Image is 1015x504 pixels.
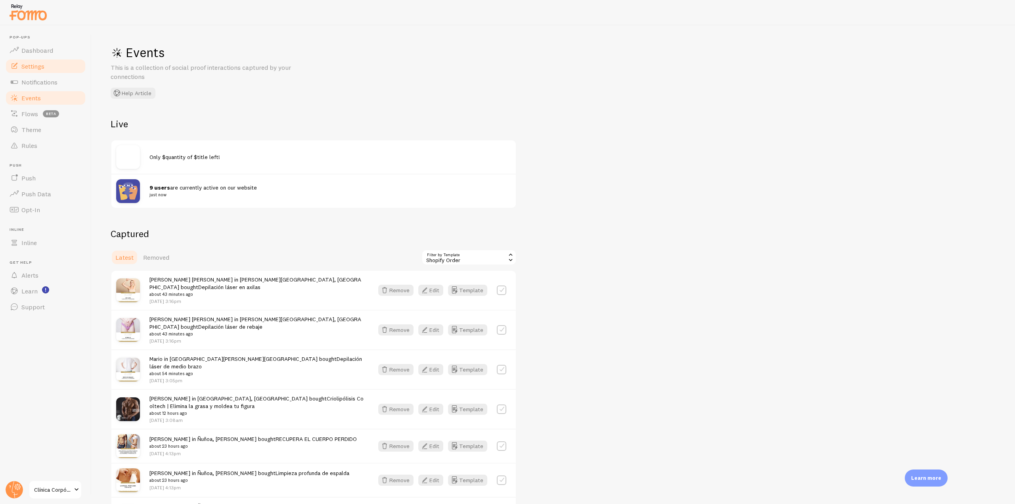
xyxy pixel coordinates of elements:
button: Help Article [111,88,155,99]
p: [DATE] 3:05pm [149,377,364,384]
a: Support [5,299,86,315]
a: Rules [5,138,86,153]
button: Template [448,475,487,486]
button: Remove [378,404,414,415]
a: Theme [5,122,86,138]
a: Edit [418,364,448,375]
small: about 43 minutes ago [149,330,364,337]
a: Events [5,90,86,106]
a: Depilación láser de medio brazo [149,355,362,370]
h2: Live [111,118,517,130]
span: Events [21,94,41,102]
p: [DATE] 3:16pm [149,298,364,305]
a: Alerts [5,267,86,283]
span: Pop-ups [10,35,86,40]
span: Learn [21,287,38,295]
a: Template [448,364,487,375]
button: Template [448,285,487,296]
button: Remove [378,475,414,486]
button: Template [448,441,487,452]
a: Inline [5,235,86,251]
p: [DATE] 4:13pm [149,484,349,491]
button: Template [448,404,487,415]
button: Remove [378,441,414,452]
a: Criolipólisis Cooltech | Elimina la grasa y moldea tu figura [149,395,364,410]
button: Remove [378,324,414,335]
a: Latest [111,249,138,265]
span: are currently active on our website [149,184,502,199]
p: This is a collection of social proof interactions captured by your connections [111,63,301,81]
span: beta [43,110,59,117]
button: Edit [418,285,443,296]
a: RECUPERA EL CUERPO PERDIDO [276,435,357,443]
p: Learn more [911,474,941,482]
span: Support [21,303,45,311]
strong: 9 users [149,184,170,191]
span: Only $quantity of $title left! [149,153,220,161]
img: fomo-relay-logo-orange.svg [8,2,48,22]
span: Get Help [10,260,86,265]
span: Settings [21,62,44,70]
img: no_image.svg [116,145,140,169]
small: about 23 hours ago [149,477,349,484]
span: Inline [10,227,86,232]
a: Depilación láser en axilas [198,284,260,291]
button: Remove [378,364,414,375]
a: Learn [5,283,86,299]
span: Removed [143,253,169,261]
img: limpieza-profunda-de-espalda-cosmetologia-954_small.jpg [116,468,140,492]
span: [PERSON_NAME] [PERSON_NAME] in [PERSON_NAME][GEOGRAPHIC_DATA], [GEOGRAPHIC_DATA] bought [149,276,364,298]
img: recupera-el-cuerpo-perdido-351_small.jpg [116,434,140,458]
span: Push [21,174,36,182]
a: Edit [418,285,448,296]
div: Shopify Order [421,249,517,265]
p: [DATE] 3:16pm [149,337,364,344]
img: pageviews.png [116,179,140,203]
span: [PERSON_NAME] in Ñuñoa, [PERSON_NAME] bought [149,470,349,484]
h1: Events [111,44,349,61]
button: Edit [418,475,443,486]
small: about 54 minutes ago [149,370,364,377]
a: Edit [418,404,448,415]
span: [PERSON_NAME] in Ñuñoa, [PERSON_NAME] bought [149,435,357,450]
span: [PERSON_NAME] [PERSON_NAME] in [PERSON_NAME][GEOGRAPHIC_DATA], [GEOGRAPHIC_DATA] bought [149,316,364,338]
span: Mario in [GEOGRAPHIC_DATA][PERSON_NAME][GEOGRAPHIC_DATA] bought [149,355,364,378]
img: depilacion-laser-de-medio-brazo-806_small.jpg [116,358,140,381]
a: Notifications [5,74,86,90]
p: [DATE] 4:13pm [149,450,357,457]
a: Flows beta [5,106,86,122]
span: Flows [21,110,38,118]
p: [DATE] 3:08am [149,417,364,424]
a: Settings [5,58,86,74]
button: Edit [418,324,443,335]
a: Edit [418,441,448,452]
a: Clínica Corpórea [29,480,82,499]
div: Learn more [905,470,948,487]
span: Dashboard [21,46,53,54]
button: Edit [418,441,443,452]
a: Depilación láser de rebaje [198,323,262,330]
span: Push Data [21,190,51,198]
small: about 23 hours ago [149,443,357,450]
img: depilacion-laser-en-axilas-993_small.jpg [116,278,140,302]
span: Inline [21,239,37,247]
a: Push [5,170,86,186]
button: Template [448,324,487,335]
span: Theme [21,126,41,134]
span: Alerts [21,271,38,279]
a: Push Data [5,186,86,202]
span: Push [10,163,86,168]
span: [PERSON_NAME] in [GEOGRAPHIC_DATA], [GEOGRAPHIC_DATA] bought [149,395,364,417]
small: about 12 hours ago [149,410,364,417]
button: Edit [418,404,443,415]
span: Latest [115,253,134,261]
span: Notifications [21,78,57,86]
svg: <p>Watch New Feature Tutorials!</p> [42,286,49,293]
h2: Captured [111,228,517,240]
small: just now [149,191,502,198]
a: Opt-In [5,202,86,218]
